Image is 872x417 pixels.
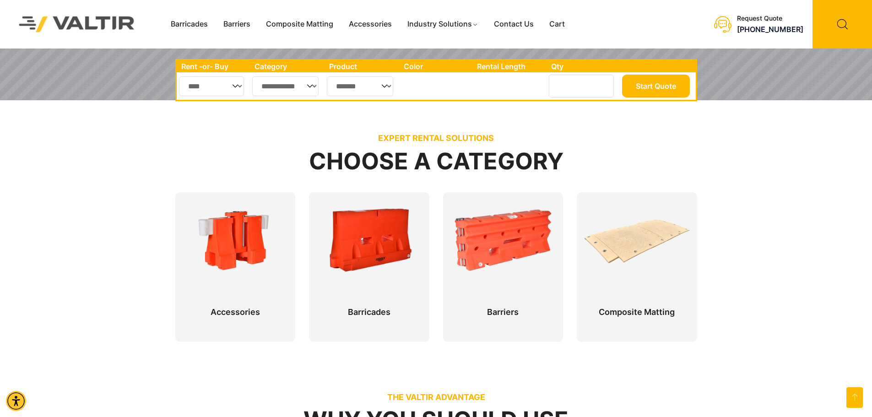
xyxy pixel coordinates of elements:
img: Valtir Rentals [7,4,147,44]
a: Accessories [341,17,400,31]
th: Color [399,60,473,72]
select: Single select [327,76,393,96]
h2: Choose a Category [175,149,697,174]
button: Start Quote [622,75,690,97]
a: Composite Matting [584,206,690,309]
a: Go to top [846,387,863,408]
a: call (888) 496-3625 [737,25,803,34]
a: Barricades [316,206,422,309]
input: Number [549,75,614,97]
th: Category [250,60,325,72]
a: Barriers [216,17,258,31]
p: THE VALTIR ADVANTAGE [175,392,697,402]
th: Rent -or- Buy [177,60,250,72]
a: Industry Solutions [400,17,486,31]
a: Barricades [163,17,216,31]
th: Product [325,60,399,72]
a: Accessories [182,206,289,309]
th: Qty [547,60,619,72]
a: Composite Matting [258,17,341,31]
th: Rental Length [472,60,547,72]
p: EXPERT RENTAL SOLUTIONS [175,133,697,143]
div: Accessibility Menu [6,391,26,411]
div: Request Quote [737,15,803,22]
a: Cart [542,17,573,31]
select: Single select [179,76,244,96]
select: Single select [252,76,319,96]
a: Contact Us [486,17,542,31]
a: Barriers [450,206,557,309]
